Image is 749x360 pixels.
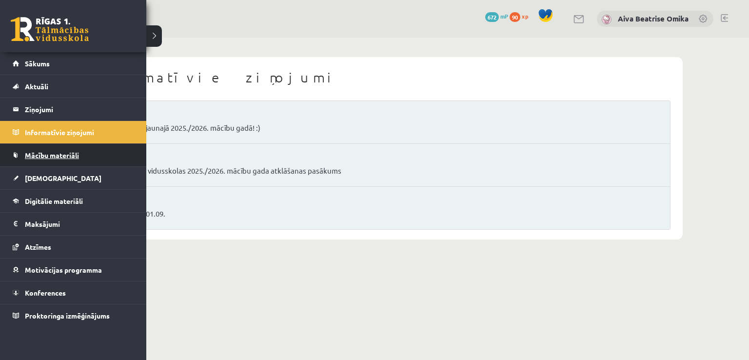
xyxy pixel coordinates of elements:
a: Direktores uzruna jaunajā 2025./2026. mācību gadā! :) [83,122,658,134]
a: Mācību materiāli [13,144,134,166]
a: Aktuāli [13,75,134,98]
a: 90 xp [510,12,533,20]
a: [DEMOGRAPHIC_DATA] [13,167,134,189]
span: Konferences [25,288,66,297]
a: Konferences [13,281,134,304]
a: Rīgas 1. Tālmācības vidusskola [11,17,89,41]
span: Digitālie materiāli [25,197,83,205]
span: Aktuāli [25,82,48,91]
a: Rīgas 1. Tālmācības vidusskolas 2025./2026. mācību gada atklāšanas pasākums [83,165,658,177]
a: Atzīmes [13,236,134,258]
span: Motivācijas programma [25,265,102,274]
a: Sākums [13,52,134,75]
legend: Maksājumi [25,213,134,235]
a: Digitālie materiāli [13,190,134,212]
span: xp [522,12,528,20]
span: Sākums [25,59,50,68]
span: Atzīmes [25,242,51,251]
a: Motivācijas programma [13,259,134,281]
a: Aiva Beatrise Omika [618,14,689,23]
span: mP [500,12,508,20]
legend: Ziņojumi [25,98,134,120]
span: 90 [510,12,520,22]
span: Mācību materiāli [25,151,79,160]
a: Proktoringa izmēģinājums [13,304,134,327]
h1: Informatīvie ziņojumi [71,69,670,86]
a: 672 mP [485,12,508,20]
span: [DEMOGRAPHIC_DATA] [25,174,101,182]
img: Aiva Beatrise Omika [602,15,611,24]
a: Ziņojumi [13,98,134,120]
a: Informatīvie ziņojumi [13,121,134,143]
span: Proktoringa izmēģinājums [25,311,110,320]
legend: Informatīvie ziņojumi [25,121,134,143]
a: Maksājumi [13,213,134,235]
span: 672 [485,12,499,22]
a: Mācību process ar 01.09. [83,208,658,220]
